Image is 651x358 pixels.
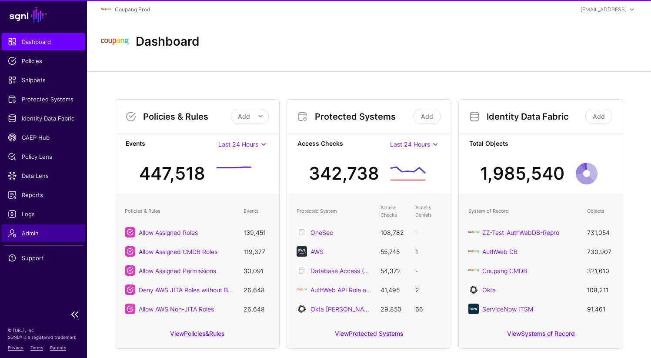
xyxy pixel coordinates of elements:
td: 91,461 [583,299,618,318]
h2: Dashboard [136,34,200,49]
a: Privacy [8,345,23,350]
a: OneSec [310,229,333,236]
a: ServiceNow ITSM [482,305,533,313]
td: 66 [411,299,446,318]
a: ZZ-Test-AuthWebDB-Repro [482,229,559,236]
th: Access Checks [376,200,411,223]
a: Admin [2,224,85,242]
a: SGNL [5,5,82,24]
td: 730,907 [583,242,618,261]
td: 108,211 [583,280,618,299]
div: 342,738 [309,161,379,187]
a: Add [414,109,441,124]
td: 30,091 [239,261,274,280]
td: - [411,261,446,280]
img: svg+xml;base64,PHN2ZyBpZD0iTG9nbyIgeG1sbnM9Imh0dHA6Ly93d3cudzMub3JnLzIwMDAvc3ZnIiB3aWR0aD0iMTIxLj... [468,246,479,257]
th: Access Denials [411,200,446,223]
td: 731,054 [583,223,618,242]
img: svg+xml;base64,PHN2ZyBpZD0iTG9nbyIgeG1sbnM9Imh0dHA6Ly93d3cudzMub3JnLzIwMDAvc3ZnIiB3aWR0aD0iMTIxLj... [468,265,479,276]
a: Terms [30,345,43,350]
a: CAEP Hub [2,129,85,146]
span: Protected Systems [8,95,79,104]
img: svg+xml;base64,PHN2ZyBpZD0iTG9nbyIgeG1sbnM9Imh0dHA6Ly93d3cudzMub3JnLzIwMDAvc3ZnIiB3aWR0aD0iMTIxLj... [101,28,129,56]
a: Coupang CMDB [482,267,527,274]
a: Logs [2,205,85,223]
td: 139,451 [239,223,274,242]
a: Allow Assigned Roles [139,229,198,236]
p: SGNL® is a registered trademark [8,334,79,341]
a: Patents [50,345,66,350]
h3: Identity Data Fabric [487,111,584,122]
img: svg+xml;base64,PHN2ZyBpZD0iTG9nbyIgeG1sbnM9Imh0dHA6Ly93d3cudzMub3JnLzIwMDAvc3ZnIiB3aWR0aD0iMTIxLj... [468,227,479,238]
a: Allow AWS Non-JITA Roles [139,305,214,313]
img: svg+xml;base64,PHN2ZyB3aWR0aD0iNjQiIGhlaWdodD0iNjQiIHZpZXdCb3g9IjAgMCA2NCA2NCIgZmlsbD0ibm9uZSIgeG... [468,284,479,295]
h3: Protected Systems [315,111,412,122]
td: 26,648 [239,299,274,318]
img: svg+xml;base64,PD94bWwgdmVyc2lvbj0iMS4wIiBlbmNvZGluZz0iVVRGLTgiIHN0YW5kYWxvbmU9Im5vIj8+CjwhLS0gQ3... [297,284,307,295]
span: Last 24 Hours [218,141,258,148]
a: Deny AWS JITA Roles without BTS Tickets [139,286,258,294]
a: Policy Lens [2,148,85,165]
a: Add [585,109,612,124]
img: svg+xml;base64,PHN2ZyB3aWR0aD0iNjQiIGhlaWdodD0iNjQiIHZpZXdCb3g9IjAgMCA2NCA2NCIgZmlsbD0ibm9uZSIgeG... [297,246,307,257]
img: svg+xml;base64,PHN2ZyB3aWR0aD0iNjQiIGhlaWdodD0iNjQiIHZpZXdCb3g9IjAgMCA2NCA2NCIgZmlsbD0ibm9uZSIgeG... [468,304,479,314]
a: Protected Systems [2,90,85,108]
td: 55,745 [376,242,411,261]
td: 321,610 [583,261,618,280]
h3: Policies & Rules [143,111,231,122]
span: Policies [8,57,79,65]
strong: Total Objects [469,139,612,150]
a: Database Access (Secupi) [310,267,385,274]
img: svg+xml;base64,PHN2ZyBpZD0iTG9nbyIgeG1sbnM9Imh0dHA6Ly93d3cudzMub3JnLzIwMDAvc3ZnIiB3aWR0aD0iMTIxLj... [101,4,111,15]
a: Systems of Record [521,330,575,337]
td: 54,372 [376,261,411,280]
td: 41,495 [376,280,411,299]
div: 447,518 [139,161,205,187]
span: Last 24 Hours [390,141,430,148]
a: Reports [2,186,85,204]
span: Logs [8,210,79,218]
td: 108,782 [376,223,411,242]
div: [EMAIL_ADDRESS] [581,6,627,13]
a: Data Lens [2,167,85,184]
span: Support [8,254,79,262]
th: System of Record [464,200,583,223]
a: Policies [2,52,85,70]
span: Policy Lens [8,152,79,161]
a: Coupang Prod [115,6,150,13]
a: Policies [184,330,205,337]
a: Snippets [2,71,85,89]
a: Okta [PERSON_NAME] General Apps [310,305,414,313]
a: Rules [209,330,224,337]
span: Snippets [8,76,79,84]
a: Dashboard [2,33,85,50]
a: Okta [482,286,496,294]
a: Identity Data Fabric [2,110,85,127]
a: AuthWeb DB [482,248,517,255]
a: Protected Systems [349,330,403,337]
span: Add [238,113,250,120]
a: AuthWeb API Role and Permission Directory (v2) [310,286,447,294]
span: Admin [8,229,79,238]
td: 29,850 [376,299,411,318]
div: View & [115,324,279,348]
td: - [411,223,446,242]
th: Events [239,200,274,223]
span: Identity Data Fabric [8,114,79,123]
span: Reports [8,191,79,199]
a: Allow Assigned Permissions [139,267,216,274]
strong: Access Checks [297,139,390,150]
span: Dashboard [8,37,79,46]
a: AWS [310,248,324,255]
strong: Events [126,139,218,150]
th: Protected System [292,200,376,223]
img: svg+xml;base64,PHN2ZyB3aWR0aD0iNjQiIGhlaWdodD0iNjQiIHZpZXdCb3g9IjAgMCA2NCA2NCIgZmlsbD0ibm9uZSIgeG... [297,304,307,314]
td: 1 [411,242,446,261]
th: Objects [583,200,618,223]
span: CAEP Hub [8,133,79,142]
div: View [459,324,623,348]
td: 26,648 [239,280,274,299]
p: © [URL], Inc [8,327,79,334]
th: Policies & Rules [120,200,239,223]
div: 1,985,540 [480,161,564,187]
